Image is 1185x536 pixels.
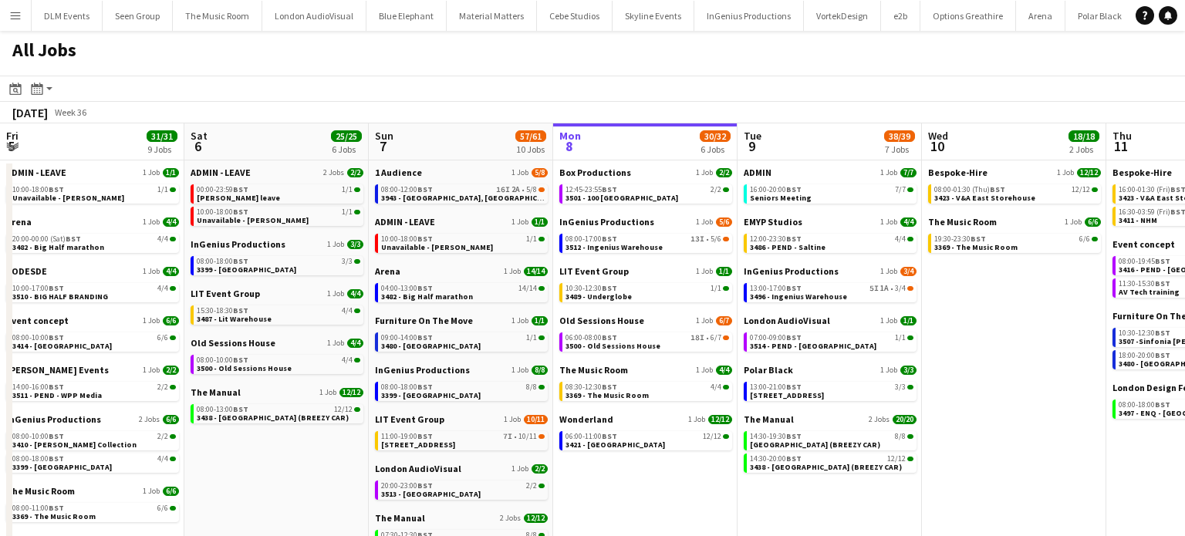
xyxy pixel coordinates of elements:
[417,184,433,194] span: BST
[197,207,360,224] a: 10:00-18:00BST1/1Unavailable - [PERSON_NAME]
[191,288,260,299] span: LIT Event Group
[381,285,433,292] span: 04:00-13:00
[716,366,732,375] span: 4/4
[716,217,732,227] span: 5/6
[526,186,537,194] span: 5/8
[6,167,66,178] span: ADMIN - LEAVE
[511,168,528,177] span: 1 Job
[191,238,363,288] div: InGenius Productions1 Job3/308:00-18:00BST3/33399 - [GEOGRAPHIC_DATA]
[880,168,897,177] span: 1 Job
[12,285,64,292] span: 10:00-17:00
[934,186,1005,194] span: 08:00-01:30 (Thu)
[744,167,771,178] span: ADMIN
[143,366,160,375] span: 1 Job
[750,285,913,292] div: •
[716,316,732,325] span: 6/7
[696,217,713,227] span: 1 Job
[191,337,275,349] span: Old Sessions House
[6,216,32,228] span: Arena
[1119,352,1170,359] span: 18:00-20:00
[197,184,360,202] a: 00:00-23:59BST1/1[PERSON_NAME] leave
[565,235,617,243] span: 08:00-17:00
[191,167,363,178] a: ADMIN - LEAVE2 Jobs2/2
[869,285,879,292] span: 5I
[323,168,344,177] span: 2 Jobs
[532,316,548,325] span: 1/1
[511,217,528,227] span: 1 Job
[6,315,69,326] span: Event concept
[565,334,617,342] span: 06:00-08:00
[12,235,81,243] span: 20:00-00:00 (Sat)
[375,364,470,376] span: InGenius Productions
[559,167,732,178] a: Box Productions1 Job2/2
[565,193,678,203] span: 3501 - 100 Wandsworth Bridge
[934,184,1098,202] a: 08:00-01:30 (Thu)BST12/123423 - V&A East Storehouse
[696,267,713,276] span: 1 Job
[786,234,802,244] span: BST
[342,186,353,194] span: 1/1
[233,355,248,365] span: BST
[559,167,631,178] span: Box Productions
[327,240,344,249] span: 1 Job
[6,315,179,364] div: Event concept1 Job6/608:00-10:00BST6/63414 - [GEOGRAPHIC_DATA]
[511,366,528,375] span: 1 Job
[49,332,64,342] span: BST
[690,235,704,243] span: 13I
[417,382,433,392] span: BST
[524,267,548,276] span: 14/14
[6,265,179,315] div: CODESDE1 Job4/410:00-17:00BST4/43510 - BIG HALF BRANDING
[537,1,613,31] button: Cebe Studios
[1119,280,1170,288] span: 11:30-15:30
[504,267,521,276] span: 1 Job
[928,216,1101,228] a: The Music Room1 Job6/6
[417,332,433,342] span: BST
[381,332,545,350] a: 09:00-14:00BST1/13480 - [GEOGRAPHIC_DATA]
[1065,217,1082,227] span: 1 Job
[559,216,732,265] div: InGenius Productions1 Job5/608:00-17:00BST13I•5/63512 - Ingenius Warehouse
[602,283,617,293] span: BST
[381,292,473,302] span: 3482 - Big Half marathon
[602,382,617,392] span: BST
[6,167,179,216] div: ADMIN - LEAVE1 Job1/110:00-18:00BST1/1Unavailable - [PERSON_NAME]
[696,168,713,177] span: 1 Job
[12,184,176,202] a: 10:00-18:00BST1/1Unavailable - [PERSON_NAME]
[928,216,997,228] span: The Music Room
[262,1,366,31] button: London AudioVisual
[750,285,802,292] span: 13:00-17:00
[990,184,1005,194] span: BST
[375,315,473,326] span: Furniture On The Move
[143,168,160,177] span: 1 Job
[12,383,64,391] span: 14:00-16:00
[6,265,47,277] span: CODESDE
[375,265,548,277] a: Arena1 Job14/14
[565,186,617,194] span: 12:45-23:55
[900,217,917,227] span: 4/4
[694,1,804,31] button: InGenius Productions
[197,186,248,194] span: 00:00-23:59
[934,193,1035,203] span: 3423 - V&A East Storehouse
[711,285,721,292] span: 1/1
[327,289,344,298] span: 1 Job
[602,234,617,244] span: BST
[375,364,548,376] a: InGenius Productions1 Job8/8
[381,186,433,194] span: 08:00-12:00
[690,334,704,342] span: 18I
[526,235,537,243] span: 1/1
[1119,329,1170,337] span: 10:30-12:30
[1077,168,1101,177] span: 12/12
[744,315,917,326] a: London AudioVisual1 Job1/1
[197,215,309,225] span: Unavailable - Ash
[744,315,917,364] div: London AudioVisual1 Job1/107:00-09:00BST1/13514 - PEND - [GEOGRAPHIC_DATA]
[1112,238,1175,250] span: Event concept
[565,382,729,399] a: 08:30-12:30BST4/43369 - The Music Room
[565,341,660,351] span: 3500 - Old Sessions House
[375,216,435,228] span: ADMIN - LEAVE
[880,217,897,227] span: 1 Job
[381,283,545,301] a: 04:00-13:00BST14/143482 - Big Half marathon
[143,316,160,325] span: 1 Job
[934,234,1098,251] a: 19:30-23:30BST6/63369 - The Music Room
[197,305,360,323] a: 15:30-18:30BST4/43487 - Lit Warehouse
[103,1,173,31] button: Seen Group
[157,186,168,194] span: 1/1
[900,168,917,177] span: 7/7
